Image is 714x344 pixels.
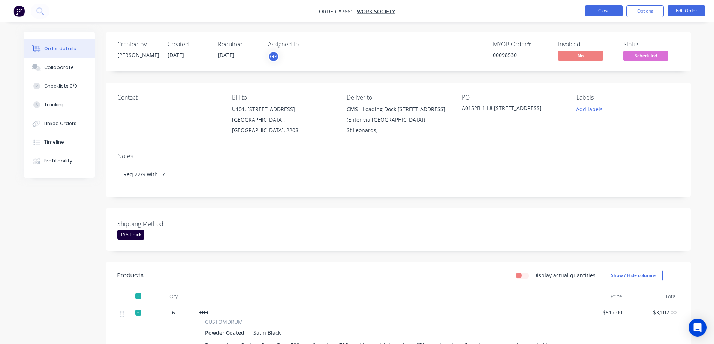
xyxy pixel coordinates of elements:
button: Timeline [24,133,95,152]
div: A0152B-1 L8 [STREET_ADDRESS] [462,104,555,115]
button: Show / Hide columns [605,270,663,281]
img: Factory [13,6,25,17]
span: T03 [199,309,208,316]
div: Open Intercom Messenger [689,319,707,337]
span: Scheduled [623,51,668,60]
div: Deliver to [347,94,449,101]
button: Profitability [24,152,95,170]
div: Products [117,271,144,280]
div: Status [623,41,680,48]
span: [DATE] [218,51,234,58]
div: Satin Black [250,327,281,338]
button: Collaborate [24,58,95,77]
div: CMS - Loading Dock [STREET_ADDRESS] (Enter via [GEOGRAPHIC_DATA])St Leonards, [347,104,449,136]
button: Scheduled [623,51,668,62]
div: Collaborate [44,64,74,71]
div: U101, [STREET_ADDRESS] [232,104,335,115]
span: No [558,51,603,60]
div: [PERSON_NAME] [117,51,159,59]
div: Tracking [44,101,65,108]
div: Profitability [44,158,72,164]
div: Contact [117,94,220,101]
button: Options [626,5,664,17]
button: Tracking [24,95,95,114]
div: 00098530 [493,51,549,59]
span: $517.00 [574,308,622,316]
div: MYOB Order # [493,41,549,48]
div: Checklists 0/0 [44,83,77,89]
div: Linked Orders [44,120,76,127]
button: Order details [24,39,95,58]
span: [DATE] [168,51,184,58]
span: 6 [172,308,175,316]
div: Labels [576,94,679,101]
div: Created [168,41,209,48]
div: Invoiced [558,41,614,48]
div: PO [462,94,564,101]
div: Powder Coated [205,327,247,338]
div: Assigned to [268,41,343,48]
button: Checklists 0/0 [24,77,95,95]
button: Close [585,5,623,16]
div: Total [625,289,680,304]
label: Display actual quantities [533,271,596,279]
span: CUSTOMDRUM [205,318,243,326]
button: Edit Order [668,5,705,16]
div: Bill to [232,94,335,101]
label: Shipping Method [117,219,211,228]
button: Add labels [572,104,607,114]
div: Timeline [44,139,64,146]
div: U101, [STREET_ADDRESS][GEOGRAPHIC_DATA], [GEOGRAPHIC_DATA], 2208 [232,104,335,136]
div: Notes [117,153,680,160]
button: GS [268,51,279,62]
div: CMS - Loading Dock [STREET_ADDRESS] (Enter via [GEOGRAPHIC_DATA]) [347,104,449,125]
div: Price [571,289,625,304]
div: TSA Truck [117,230,144,240]
div: Created by [117,41,159,48]
div: [GEOGRAPHIC_DATA], [GEOGRAPHIC_DATA], 2208 [232,115,335,136]
div: Qty [151,289,196,304]
div: St Leonards, [347,125,449,136]
div: Required [218,41,259,48]
div: Req 22/9 with L7 [117,163,680,186]
span: $3,102.00 [628,308,677,316]
a: Work Society [357,8,395,15]
span: Order #7661 - [319,8,357,15]
div: Order details [44,45,76,52]
button: Linked Orders [24,114,95,133]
